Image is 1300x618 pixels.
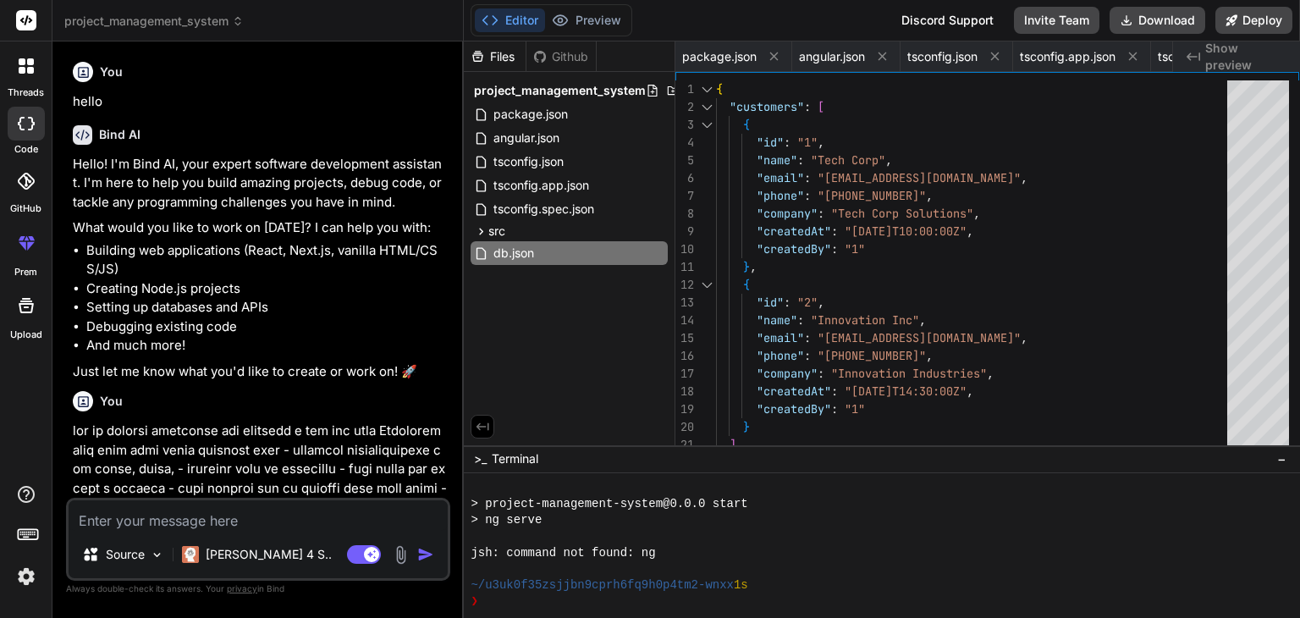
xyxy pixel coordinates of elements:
span: tsconfig.json [492,152,565,172]
span: : [784,295,790,310]
span: , [818,295,824,310]
h6: Bind AI [99,126,140,143]
div: 14 [675,312,694,329]
label: threads [8,86,44,100]
li: Debugging existing code [86,317,447,337]
img: Pick Models [150,548,164,562]
span: src [488,223,505,240]
span: Show preview [1205,40,1286,74]
span: : [831,383,838,399]
div: 3 [675,116,694,134]
span: "createdAt" [757,383,831,399]
span: , [885,152,892,168]
span: 1s [734,577,748,593]
span: "email" [757,170,804,185]
span: "company" [757,366,818,381]
span: "createdBy" [757,401,831,417]
span: , [967,223,973,239]
span: : [797,152,804,168]
img: settings [12,562,41,591]
span: "phone" [757,348,804,363]
span: "Tech Corp Solutions" [831,206,973,221]
span: project_management_system [64,13,244,30]
span: tsconfig.spec.json [1158,48,1259,65]
span: { [743,117,750,132]
p: Hello! I'm Bind AI, your expert software development assistant. I'm here to help you build amazin... [73,155,447,212]
span: { [716,81,723,97]
span: [ [818,99,824,114]
p: [PERSON_NAME] 4 S.. [206,546,332,563]
span: , [987,366,994,381]
span: , [926,348,933,363]
span: "Innovation Industries" [831,366,987,381]
span: "id" [757,135,784,150]
span: "name" [757,312,797,328]
div: 17 [675,365,694,383]
span: , [1021,330,1027,345]
div: Discord Support [891,7,1004,34]
img: Claude 4 Sonnet [182,546,199,563]
span: : [831,241,838,257]
span: "customers" [730,99,804,114]
span: "createdBy" [757,241,831,257]
span: : [804,348,811,363]
span: : [784,135,790,150]
div: 8 [675,205,694,223]
div: 15 [675,329,694,347]
span: "1" [797,135,818,150]
span: project_management_system [474,82,646,99]
span: "[DATE]T14:30:00Z" [845,383,967,399]
span: Terminal [492,450,538,467]
span: ~/u3uk0f35zsjjbn9cprh6fq9h0p4tm2-wnxx [471,577,734,593]
span: : [831,223,838,239]
h6: You [100,393,123,410]
span: package.json [682,48,757,65]
span: "[PHONE_NUMBER]" [818,348,926,363]
span: "[EMAIL_ADDRESS][DOMAIN_NAME]" [818,170,1021,185]
div: Files [464,48,526,65]
span: , [750,259,757,274]
span: > project-management-system@0.0.0 start [471,496,747,512]
span: , [926,188,933,203]
div: 10 [675,240,694,258]
div: 12 [675,276,694,294]
span: tsconfig.app.json [492,175,591,196]
label: code [14,142,38,157]
div: Click to collapse the range. [696,276,718,294]
span: } [743,259,750,274]
span: "1" [845,401,865,417]
div: Click to collapse the range. [696,98,718,116]
label: Upload [10,328,42,342]
div: 5 [675,152,694,169]
h6: You [100,63,123,80]
span: "phone" [757,188,804,203]
span: : [831,401,838,417]
span: db.json [492,243,536,263]
div: 2 [675,98,694,116]
span: : [804,330,811,345]
span: ❯ [471,593,479,610]
li: Setting up databases and APIs [86,298,447,317]
label: GitHub [10,201,41,216]
div: 16 [675,347,694,365]
span: , [973,206,980,221]
span: : [804,170,811,185]
span: "[PHONE_NUMBER]" [818,188,926,203]
div: 18 [675,383,694,400]
span: tsconfig.spec.json [492,199,596,219]
span: "[EMAIL_ADDRESS][DOMAIN_NAME]" [818,330,1021,345]
button: Invite Team [1014,7,1099,34]
li: And much more! [86,336,447,356]
span: } [743,419,750,434]
span: tsconfig.json [907,48,978,65]
span: "id" [757,295,784,310]
span: , [736,437,743,452]
span: ] [730,437,736,452]
div: 19 [675,400,694,418]
div: 4 [675,134,694,152]
span: "email" [757,330,804,345]
p: Always double-check its answers. Your in Bind [66,581,450,597]
div: 6 [675,169,694,187]
span: >_ [474,450,487,467]
span: "name" [757,152,797,168]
